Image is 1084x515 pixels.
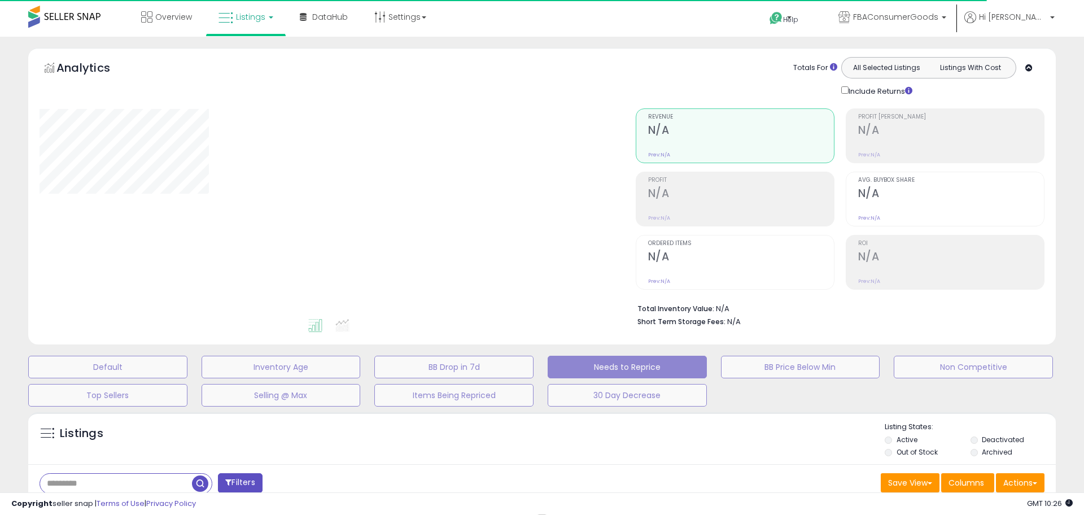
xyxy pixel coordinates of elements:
[648,187,834,202] h2: N/A
[858,114,1044,120] span: Profit [PERSON_NAME]
[312,11,348,23] span: DataHub
[858,124,1044,139] h2: N/A
[548,384,707,407] button: 30 Day Decrease
[236,11,265,23] span: Listings
[858,215,880,221] small: Prev: N/A
[11,498,53,509] strong: Copyright
[979,11,1047,23] span: Hi [PERSON_NAME]
[637,317,725,326] b: Short Term Storage Fees:
[783,15,798,24] span: Help
[374,356,534,378] button: BB Drop in 7d
[648,124,834,139] h2: N/A
[721,356,880,378] button: BB Price Below Min
[858,187,1044,202] h2: N/A
[964,11,1055,37] a: Hi [PERSON_NAME]
[858,177,1044,184] span: Avg. Buybox Share
[858,278,880,285] small: Prev: N/A
[28,384,187,407] button: Top Sellers
[637,304,714,313] b: Total Inventory Value:
[793,63,837,73] div: Totals For
[155,11,192,23] span: Overview
[28,356,187,378] button: Default
[648,177,834,184] span: Profit
[853,11,938,23] span: FBAConsumerGoods
[769,11,783,25] i: Get Help
[928,60,1012,75] button: Listings With Cost
[727,316,741,327] span: N/A
[56,60,132,78] h5: Analytics
[845,60,929,75] button: All Selected Listings
[548,356,707,378] button: Needs to Reprice
[833,84,926,97] div: Include Returns
[858,250,1044,265] h2: N/A
[637,301,1036,315] li: N/A
[648,151,670,158] small: Prev: N/A
[648,215,670,221] small: Prev: N/A
[760,3,820,37] a: Help
[648,278,670,285] small: Prev: N/A
[858,241,1044,247] span: ROI
[374,384,534,407] button: Items Being Repriced
[11,499,196,509] div: seller snap | |
[648,241,834,247] span: Ordered Items
[858,151,880,158] small: Prev: N/A
[894,356,1053,378] button: Non Competitive
[202,384,361,407] button: Selling @ Max
[648,114,834,120] span: Revenue
[202,356,361,378] button: Inventory Age
[648,250,834,265] h2: N/A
